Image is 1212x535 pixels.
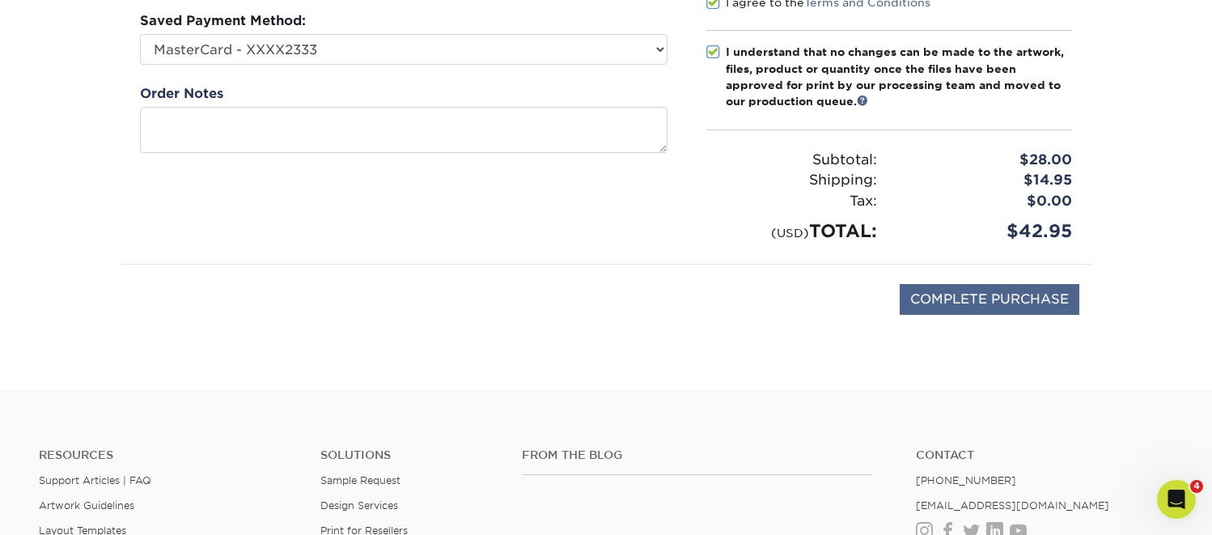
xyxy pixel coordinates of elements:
[694,191,889,212] div: Tax:
[726,44,1072,110] div: I understand that no changes can be made to the artwork, files, product or quantity once the file...
[889,170,1084,191] div: $14.95
[320,499,398,512] a: Design Services
[916,448,1173,462] a: Contact
[140,11,306,31] label: Saved Payment Method:
[1190,480,1203,493] span: 4
[39,448,296,462] h4: Resources
[900,284,1079,315] input: COMPLETE PURCHASE
[889,191,1084,212] div: $0.00
[320,474,400,486] a: Sample Request
[522,448,872,462] h4: From the Blog
[140,84,223,104] label: Order Notes
[39,474,151,486] a: Support Articles | FAQ
[694,170,889,191] div: Shipping:
[916,474,1016,486] a: [PHONE_NUMBER]
[1157,480,1196,519] iframe: Intercom live chat
[4,486,138,529] iframe: Google Customer Reviews
[916,499,1109,512] a: [EMAIL_ADDRESS][DOMAIN_NAME]
[320,448,498,462] h4: Solutions
[694,150,889,171] div: Subtotal:
[133,284,214,332] img: DigiCert Secured Site Seal
[889,150,1084,171] div: $28.00
[889,218,1084,244] div: $42.95
[694,218,889,244] div: TOTAL:
[771,226,809,240] small: (USD)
